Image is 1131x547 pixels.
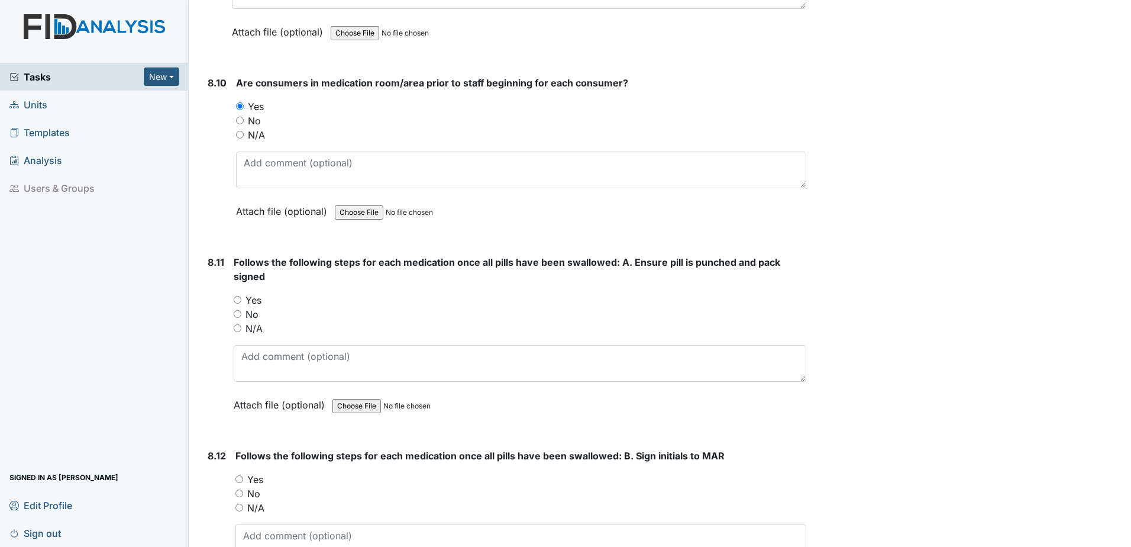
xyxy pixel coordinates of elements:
[245,321,263,336] label: N/A
[236,102,244,110] input: Yes
[248,128,265,142] label: N/A
[208,255,224,269] label: 8.11
[235,504,243,511] input: N/A
[208,76,227,90] label: 8.10
[236,77,628,89] span: Are consumers in medication room/area prior to staff beginning for each consumer?
[9,468,118,487] span: Signed in as [PERSON_NAME]
[235,450,725,462] span: Follows the following steps for each medication once all pills have been swallowed: B. Sign initi...
[234,324,241,332] input: N/A
[208,449,226,463] label: 8.12
[9,524,61,542] span: Sign out
[248,114,261,128] label: No
[234,296,241,304] input: Yes
[247,472,263,487] label: Yes
[235,490,243,497] input: No
[9,95,47,114] span: Units
[234,256,780,282] span: Follows the following steps for each medication once all pills have been swallowed: A. Ensure pil...
[235,475,243,483] input: Yes
[247,501,264,515] label: N/A
[236,117,244,124] input: No
[236,131,244,139] input: N/A
[9,151,62,169] span: Analysis
[144,67,179,86] button: New
[247,487,260,501] label: No
[232,18,328,39] label: Attach file (optional)
[236,198,332,218] label: Attach file (optional)
[248,99,264,114] label: Yes
[234,391,329,412] label: Attach file (optional)
[245,293,261,307] label: Yes
[9,70,144,84] a: Tasks
[245,307,258,321] label: No
[9,123,70,141] span: Templates
[234,310,241,318] input: No
[9,496,72,514] span: Edit Profile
